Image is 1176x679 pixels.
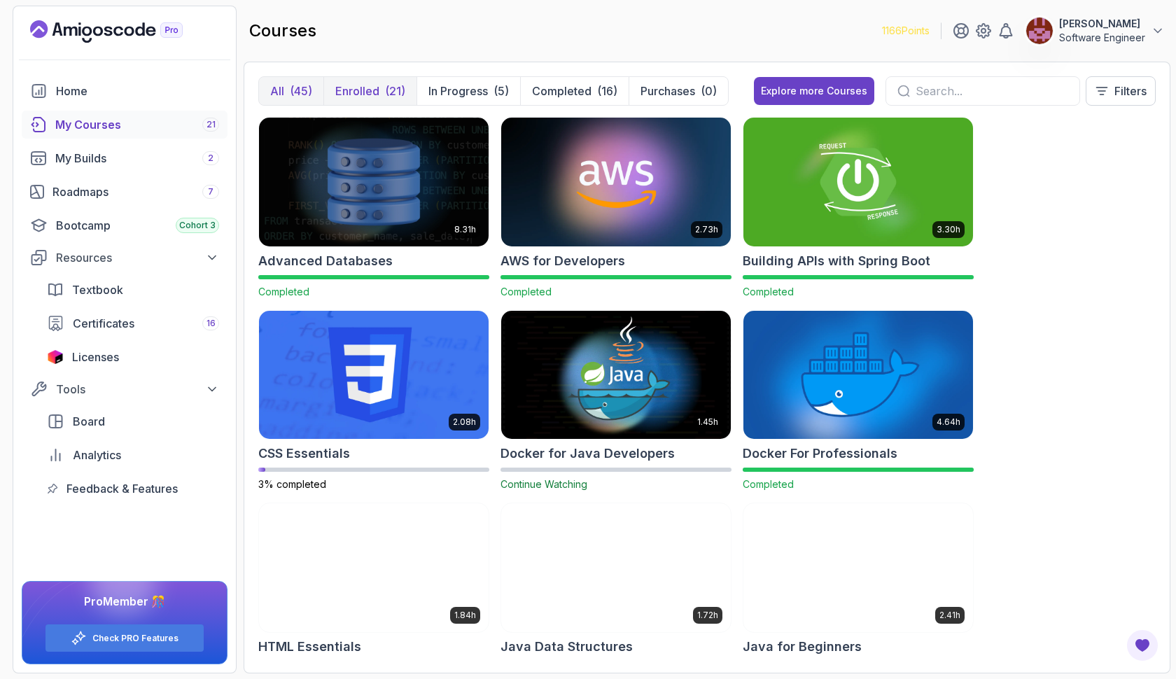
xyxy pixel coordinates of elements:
[500,478,587,490] span: Continue Watching
[22,111,227,139] a: courses
[270,83,284,99] p: All
[72,281,123,298] span: Textbook
[520,77,629,105] button: Completed(16)
[1114,83,1147,99] p: Filters
[937,416,960,428] p: 4.64h
[258,478,326,490] span: 3% completed
[1086,76,1156,106] button: Filters
[73,413,105,430] span: Board
[743,286,794,297] span: Completed
[258,444,350,463] h2: CSS Essentials
[22,245,227,270] button: Resources
[259,311,489,440] img: CSS Essentials card
[56,217,219,234] div: Bootcamp
[597,83,617,99] div: (16)
[22,178,227,206] a: roadmaps
[38,441,227,469] a: analytics
[56,249,219,266] div: Resources
[882,24,930,38] p: 1166 Points
[454,224,476,235] p: 8.31h
[22,144,227,172] a: builds
[258,310,489,492] a: CSS Essentials card2.08hCSS Essentials3% completed
[38,309,227,337] a: certificates
[501,311,731,440] img: Docker for Java Developers card
[38,343,227,371] a: licenses
[30,20,215,43] a: Landing page
[1059,31,1145,45] p: Software Engineer
[22,377,227,402] button: Tools
[259,77,323,105] button: All(45)
[501,118,731,246] img: AWS for Developers card
[500,310,731,492] a: Docker for Java Developers card1.45hDocker for Java DevelopersContinue Watching
[1059,17,1145,31] p: [PERSON_NAME]
[385,83,405,99] div: (21)
[640,83,695,99] p: Purchases
[743,444,897,463] h2: Docker For Professionals
[761,84,867,98] div: Explore more Courses
[45,624,204,652] button: Check PRO Features
[500,286,552,297] span: Completed
[743,118,973,246] img: Building APIs with Spring Boot card
[1025,17,1165,45] button: user profile image[PERSON_NAME]Software Engineer
[22,211,227,239] a: bootcamp
[754,77,874,105] button: Explore more Courses
[454,610,476,621] p: 1.84h
[22,77,227,105] a: home
[73,315,134,332] span: Certificates
[500,117,731,299] a: AWS for Developers card2.73hAWS for DevelopersCompleted
[38,475,227,503] a: feedback
[56,83,219,99] div: Home
[743,251,930,271] h2: Building APIs with Spring Boot
[55,116,219,133] div: My Courses
[66,480,178,497] span: Feedback & Features
[323,77,416,105] button: Enrolled(21)
[52,183,219,200] div: Roadmaps
[56,381,219,398] div: Tools
[493,83,509,99] div: (5)
[500,444,675,463] h2: Docker for Java Developers
[92,633,178,644] a: Check PRO Features
[208,186,213,197] span: 7
[259,118,489,246] img: Advanced Databases card
[916,83,1068,99] input: Search...
[501,503,731,632] img: Java Data Structures card
[249,20,316,42] h2: courses
[1026,17,1053,44] img: user profile image
[73,447,121,463] span: Analytics
[743,310,974,492] a: Docker For Professionals card4.64hDocker For ProfessionalsCompleted
[743,311,973,440] img: Docker For Professionals card
[206,119,216,130] span: 21
[38,276,227,304] a: textbook
[72,349,119,365] span: Licenses
[939,610,960,621] p: 2.41h
[453,416,476,428] p: 2.08h
[701,83,717,99] div: (0)
[259,503,489,632] img: HTML Essentials card
[335,83,379,99] p: Enrolled
[47,350,64,364] img: jetbrains icon
[258,251,393,271] h2: Advanced Databases
[428,83,488,99] p: In Progress
[258,637,361,657] h2: HTML Essentials
[743,503,973,632] img: Java for Beginners card
[743,117,974,299] a: Building APIs with Spring Boot card3.30hBuilding APIs with Spring BootCompleted
[290,83,312,99] div: (45)
[38,407,227,435] a: board
[208,153,213,164] span: 2
[629,77,728,105] button: Purchases(0)
[206,318,216,329] span: 16
[743,478,794,490] span: Completed
[55,150,219,167] div: My Builds
[179,220,216,231] span: Cohort 3
[532,83,591,99] p: Completed
[500,637,633,657] h2: Java Data Structures
[937,224,960,235] p: 3.30h
[695,224,718,235] p: 2.73h
[258,286,309,297] span: Completed
[416,77,520,105] button: In Progress(5)
[258,117,489,299] a: Advanced Databases card8.31hAdvanced DatabasesCompleted
[743,637,862,657] h2: Java for Beginners
[500,251,625,271] h2: AWS for Developers
[697,610,718,621] p: 1.72h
